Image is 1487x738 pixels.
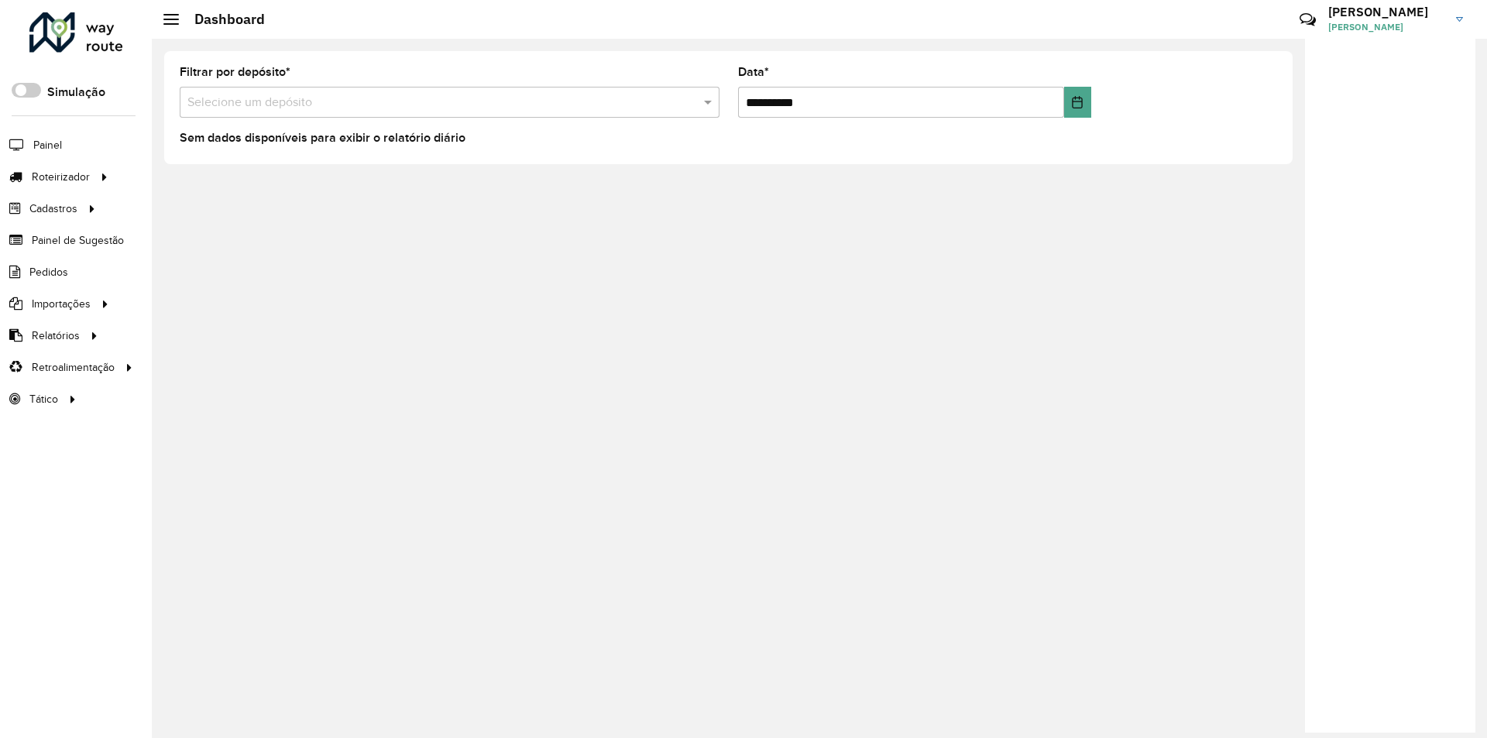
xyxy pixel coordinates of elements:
[1328,5,1444,19] h3: [PERSON_NAME]
[29,391,58,407] span: Tático
[738,63,769,81] label: Data
[29,201,77,217] span: Cadastros
[32,359,115,376] span: Retroalimentação
[33,137,62,153] span: Painel
[179,11,265,28] h2: Dashboard
[47,83,105,101] label: Simulação
[1328,20,1444,34] span: [PERSON_NAME]
[180,129,465,147] label: Sem dados disponíveis para exibir o relatório diário
[32,296,91,312] span: Importações
[32,169,90,185] span: Roteirizador
[29,264,68,280] span: Pedidos
[1064,87,1091,118] button: Choose Date
[32,328,80,344] span: Relatórios
[32,232,124,249] span: Painel de Sugestão
[180,63,290,81] label: Filtrar por depósito
[1291,3,1324,36] a: Contato Rápido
